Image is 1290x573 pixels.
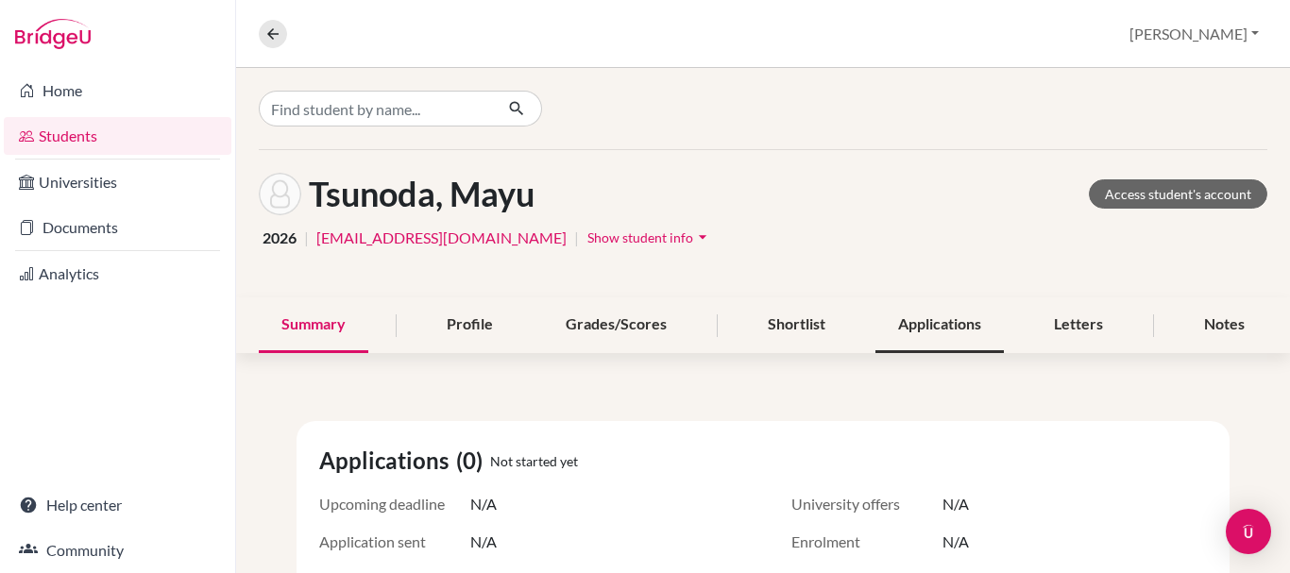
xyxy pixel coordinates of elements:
[587,229,693,245] span: Show student info
[319,531,470,553] span: Application sent
[456,444,490,478] span: (0)
[875,297,1004,353] div: Applications
[4,531,231,569] a: Community
[319,493,470,515] span: Upcoming deadline
[15,19,91,49] img: Bridge-U
[470,493,497,515] span: N/A
[942,493,969,515] span: N/A
[1226,509,1271,554] div: Open Intercom Messenger
[4,486,231,524] a: Help center
[1181,297,1267,353] div: Notes
[942,531,969,553] span: N/A
[319,444,456,478] span: Applications
[259,91,493,126] input: Find student by name...
[4,255,231,293] a: Analytics
[1121,16,1267,52] button: [PERSON_NAME]
[4,72,231,110] a: Home
[4,163,231,201] a: Universities
[309,174,535,214] h1: Tsunoda, Mayu
[470,531,497,553] span: N/A
[259,173,301,215] img: Mayu Tsunoda's avatar
[490,451,578,471] span: Not started yet
[259,297,368,353] div: Summary
[586,223,713,252] button: Show student infoarrow_drop_down
[424,297,516,353] div: Profile
[304,227,309,249] span: |
[4,117,231,155] a: Students
[263,227,297,249] span: 2026
[693,228,712,246] i: arrow_drop_down
[316,227,567,249] a: [EMAIL_ADDRESS][DOMAIN_NAME]
[1031,297,1126,353] div: Letters
[574,227,579,249] span: |
[791,531,942,553] span: Enrolment
[745,297,848,353] div: Shortlist
[543,297,689,353] div: Grades/Scores
[4,209,231,246] a: Documents
[1089,179,1267,209] a: Access student's account
[791,493,942,515] span: University offers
